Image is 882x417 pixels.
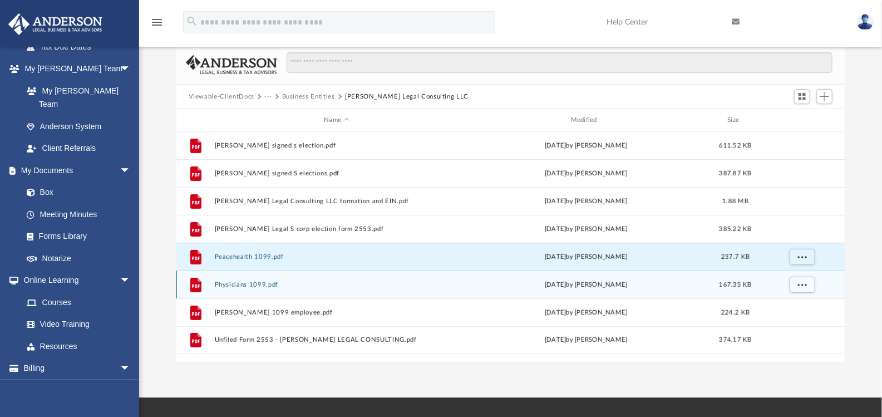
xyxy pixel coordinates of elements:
button: Unfiled Form 2553 - [PERSON_NAME] LEGAL CONSULTING.pdf [214,336,459,344]
button: [PERSON_NAME] signed S elections.pdf [214,170,459,177]
button: [PERSON_NAME] Legal Consulting LLC [345,92,469,102]
a: Courses [16,291,142,313]
div: [DATE] by [PERSON_NAME] [464,308,708,318]
a: Client Referrals [16,138,142,160]
a: Video Training [16,313,136,336]
a: Events Calendar [8,379,147,401]
a: Online Learningarrow_drop_down [8,269,142,292]
button: Switch to Grid View [794,89,811,105]
a: My Documentsarrow_drop_down [8,159,142,181]
div: Name [214,115,459,125]
a: Billingarrow_drop_down [8,357,147,380]
span: 385.22 KB [719,226,751,232]
div: [DATE] by [PERSON_NAME] [464,141,708,151]
button: [PERSON_NAME] Legal Consulting LLC formation and EIN.pdf [214,198,459,205]
span: arrow_drop_down [120,159,142,182]
button: Viewable-ClientDocs [189,92,254,102]
div: id [181,115,209,125]
button: Physicians 1099.pdf [214,281,459,288]
button: Peacehealth 1099.pdf [214,253,459,261]
div: id [762,115,840,125]
span: 611.52 KB [719,143,751,149]
a: Meeting Minutes [16,203,142,225]
div: grid [176,131,845,362]
button: [PERSON_NAME] signed s election.pdf [214,142,459,149]
a: My [PERSON_NAME] Teamarrow_drop_down [8,58,142,80]
button: More options [789,249,815,266]
span: 1.88 MB [722,198,748,204]
div: Modified [464,115,708,125]
a: Anderson System [16,115,142,138]
span: 167.35 KB [719,282,751,288]
button: More options [789,277,815,293]
i: menu [150,16,164,29]
a: menu [150,21,164,29]
button: ··· [264,92,272,102]
img: Anderson Advisors Platinum Portal [5,13,106,35]
span: arrow_drop_down [120,357,142,380]
a: Forms Library [16,225,136,248]
span: 237.7 KB [721,254,750,260]
a: Box [16,181,136,204]
div: [DATE] by [PERSON_NAME] [464,280,708,290]
a: My [PERSON_NAME] Team [16,80,136,115]
input: Search files and folders [287,52,832,73]
div: [DATE] by [PERSON_NAME] [464,252,708,262]
i: search [186,15,198,27]
span: arrow_drop_down [120,58,142,81]
button: [PERSON_NAME] Legal S corp election form 2553.pdf [214,225,459,233]
div: [DATE] by [PERSON_NAME] [464,224,708,234]
span: 374.17 KB [719,337,751,343]
button: Business Entities [282,92,335,102]
span: 224.2 KB [721,310,750,316]
div: [DATE] by [PERSON_NAME] [464,197,708,207]
button: Add [816,89,833,105]
span: arrow_drop_down [120,269,142,292]
div: Size [713,115,757,125]
button: [PERSON_NAME] 1099 employee.pdf [214,309,459,316]
span: 387.87 KB [719,170,751,176]
div: [DATE] by [PERSON_NAME] [464,169,708,179]
a: Notarize [16,247,142,269]
img: User Pic [857,14,874,30]
div: [DATE] by [PERSON_NAME] [464,335,708,345]
a: Resources [16,335,142,357]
